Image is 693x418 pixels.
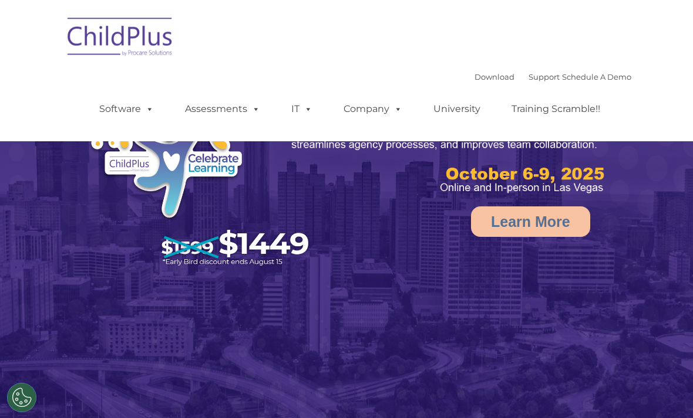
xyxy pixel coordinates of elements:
a: Download [475,72,514,81]
a: Schedule A Demo [562,72,631,81]
a: Support [529,72,560,81]
a: Training Scramble!! [500,97,612,121]
a: Assessments [173,97,272,121]
a: University [422,97,492,121]
a: Company [332,97,414,121]
img: ChildPlus by Procare Solutions [62,9,179,68]
a: Learn More [471,206,590,237]
a: Software [88,97,166,121]
font: | [475,72,631,81]
button: Cookies Settings [7,383,36,412]
a: IT [280,97,324,121]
